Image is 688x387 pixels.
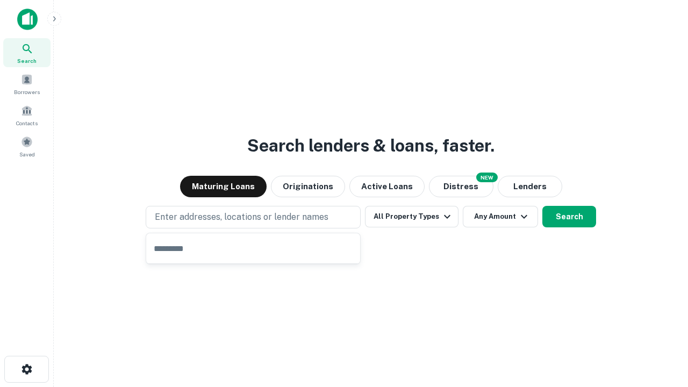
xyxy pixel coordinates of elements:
button: Search [542,206,596,227]
button: Lenders [498,176,562,197]
span: Borrowers [14,88,40,96]
button: Originations [271,176,345,197]
button: All Property Types [365,206,458,227]
button: Any Amount [463,206,538,227]
button: Search distressed loans with lien and other non-mortgage details. [429,176,493,197]
button: Enter addresses, locations or lender names [146,206,361,228]
a: Contacts [3,101,51,130]
span: Search [17,56,37,65]
iframe: Chat Widget [634,301,688,353]
button: Maturing Loans [180,176,267,197]
h3: Search lenders & loans, faster. [247,133,494,159]
p: Enter addresses, locations or lender names [155,211,328,224]
button: Active Loans [349,176,425,197]
span: Contacts [16,119,38,127]
a: Saved [3,132,51,161]
span: Saved [19,150,35,159]
a: Borrowers [3,69,51,98]
div: NEW [476,173,498,182]
a: Search [3,38,51,67]
img: capitalize-icon.png [17,9,38,30]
